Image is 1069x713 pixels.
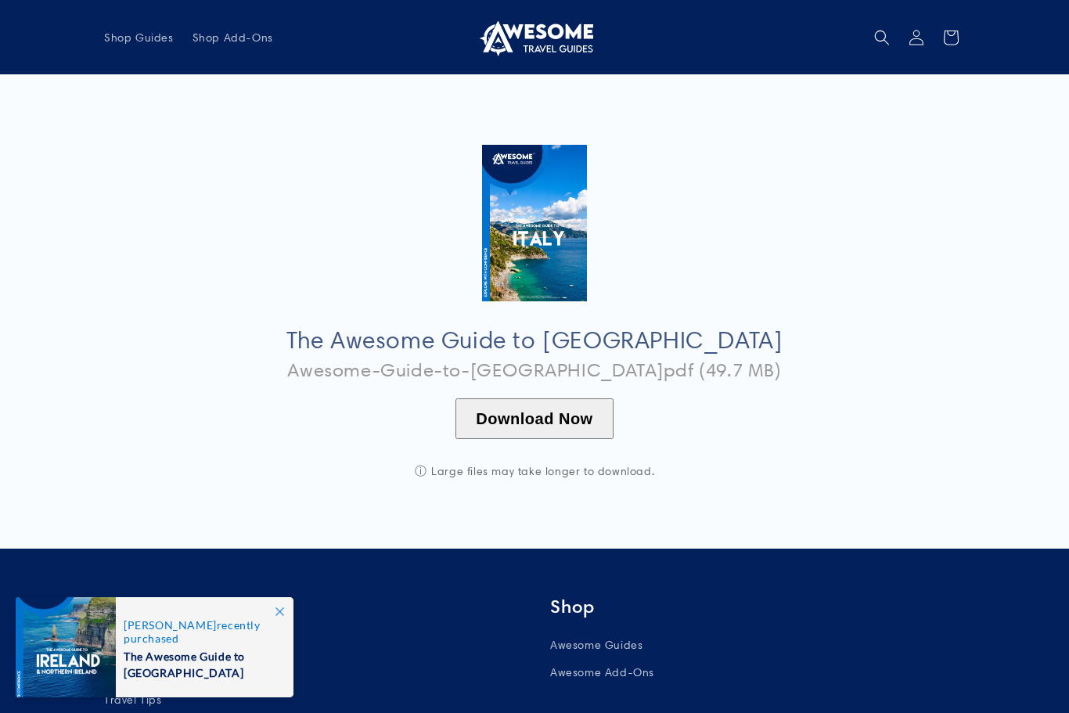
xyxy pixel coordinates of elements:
a: Shop Add-Ons [183,21,283,54]
img: Cover_Large_-_Italy.jpg [482,145,586,301]
h2: Shop [550,596,965,618]
span: Shop Add-Ons [193,31,273,45]
img: Awesome Travel Guides [476,19,593,56]
h2: Learn More [104,596,519,618]
a: Awesome Travel Guides [470,13,599,62]
a: Awesome Guides [550,636,642,659]
span: recently purchased [124,618,277,645]
a: Awesome Add-Ons [550,659,654,686]
div: Large files may take longer to download. [378,464,691,478]
span: Shop Guides [104,31,174,45]
button: Download Now [455,398,613,439]
span: [PERSON_NAME] [124,618,217,632]
span: The Awesome Guide to [GEOGRAPHIC_DATA] [124,645,277,681]
summary: Search [865,20,899,55]
a: Shop Guides [95,21,183,54]
span: ⓘ [415,464,427,478]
